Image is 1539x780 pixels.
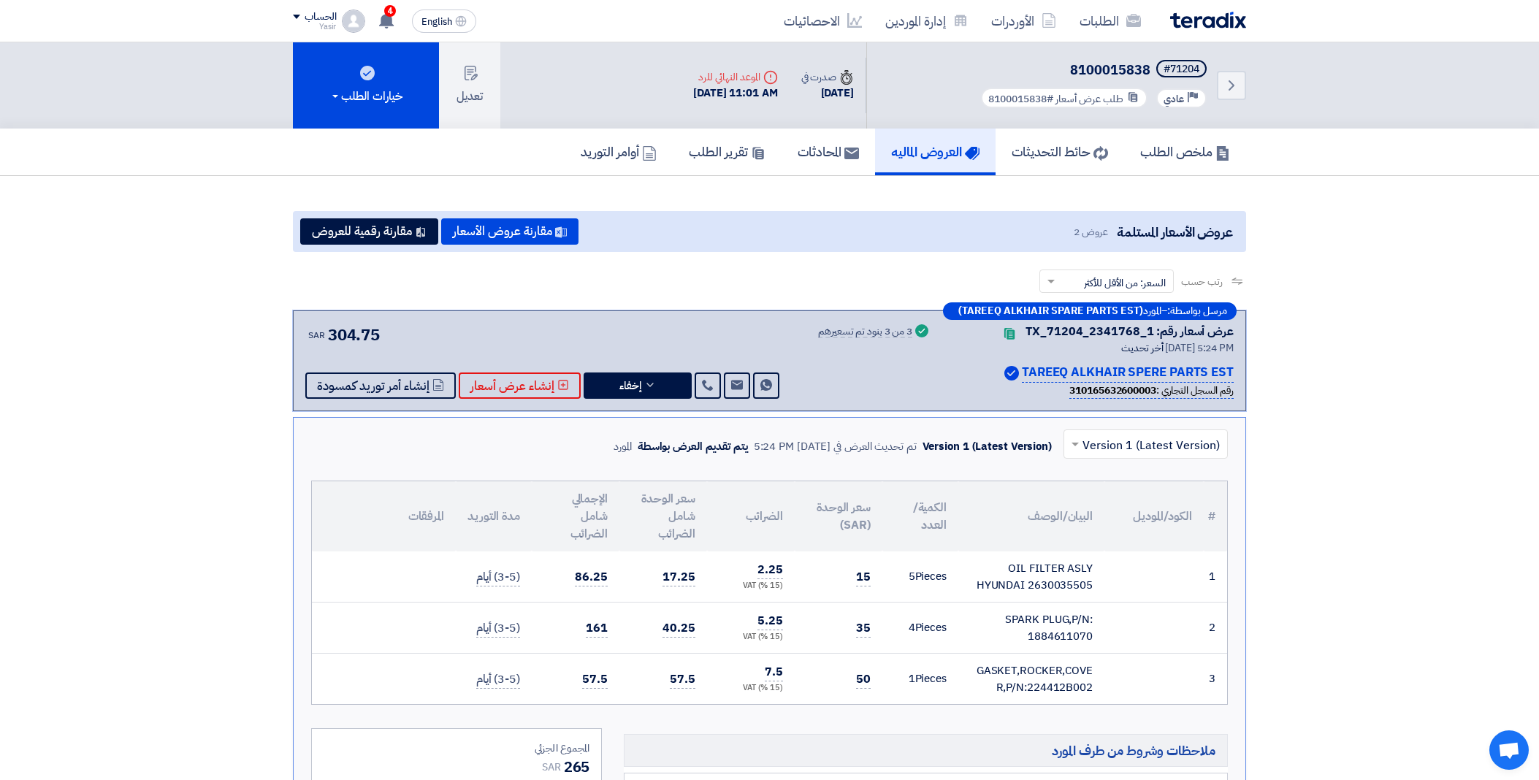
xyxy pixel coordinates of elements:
span: 8100015838 [1070,60,1150,80]
span: 86.25 [575,568,608,586]
span: 2.25 [757,561,783,579]
div: [DATE] [801,85,854,102]
h5: 8100015838 [978,60,1210,80]
div: (15 %) VAT [719,682,783,695]
button: خيارات الطلب [293,42,439,129]
span: 35 [856,619,871,638]
a: تقرير الطلب [673,129,782,175]
div: يتم تقديم العرض بواسطة [638,438,748,455]
div: صدرت في [801,69,854,85]
span: عروض 2 [1074,224,1107,240]
div: رقم السجل التجاري : [1069,383,1234,399]
button: إنشاء أمر توريد كمسودة [305,372,456,399]
button: تعديل [439,42,500,129]
div: (15 %) VAT [719,631,783,643]
td: Pieces [882,654,958,705]
span: 1 [909,670,915,687]
span: 50 [856,670,871,689]
span: إنشاء عرض أسعار [470,381,554,391]
div: الموعد النهائي للرد [693,69,778,85]
span: 7.5 [765,663,783,681]
button: إنشاء عرض أسعار [459,372,581,399]
th: البيان/الوصف [958,481,1104,551]
b: 310165632600003 [1069,383,1156,398]
div: المجموع الجزئي [324,741,589,756]
div: المورد [614,438,632,455]
div: OIL FILTER ASLY HYUNDAI 2630035505 [970,560,1093,593]
h5: تقرير الطلب [689,143,765,160]
div: – [943,302,1237,320]
span: #8100015838 [988,91,1053,107]
span: عروض الأسعار المستلمة [1117,222,1233,242]
div: عرض أسعار رقم: TX_71204_2341768_1 [1026,323,1234,340]
span: SAR [308,329,325,342]
img: Teradix logo [1170,12,1246,28]
th: الضرائب [707,481,795,551]
th: الكود/الموديل [1104,481,1204,551]
h5: حائط التحديثات [1012,143,1108,160]
button: مقارنة رقمية للعروض [300,218,438,245]
span: 5 [909,568,915,584]
span: (3-5) أيام [476,670,520,689]
div: Yasir [293,23,336,31]
a: الطلبات [1068,4,1153,38]
span: 5.25 [757,612,783,630]
div: خيارات الطلب [329,88,402,105]
h5: المحادثات [798,143,859,160]
span: 40.25 [662,619,695,638]
button: إخفاء [584,372,692,399]
div: SPARK PLUG,P/N: 1884611070 [970,611,1093,644]
a: Open chat [1489,730,1529,770]
a: الأوردرات [979,4,1068,38]
h5: ملخص الطلب [1140,143,1230,160]
td: Pieces [882,551,958,603]
th: الكمية/العدد [882,481,958,551]
span: عادي [1164,92,1184,106]
span: SAR [542,760,561,775]
button: English [412,9,476,33]
a: العروض الماليه [875,129,996,175]
span: (3-5) أيام [476,568,520,586]
span: 17.25 [662,568,695,586]
span: 265 [564,756,590,778]
b: (TAREEQ ALKHAIR SPARE PARTS EST) [958,306,1143,316]
span: إنشاء أمر توريد كمسودة [317,381,429,391]
th: # [1204,481,1227,551]
span: طلب عرض أسعار [1055,91,1123,107]
span: 57.5 [670,670,695,689]
span: رتب حسب [1181,274,1223,289]
img: profile_test.png [342,9,365,33]
h5: ملاحظات وشروط من طرف المورد [624,734,1228,767]
span: 161 [586,619,608,638]
span: المورد [1143,306,1161,316]
a: ملخص الطلب [1124,129,1246,175]
div: GASKET,ROCKER,COVER,P/N:224412B002 [970,662,1093,695]
span: English [421,17,452,27]
a: إدارة الموردين [874,4,979,38]
div: تم تحديث العرض في [DATE] 5:24 PM [754,438,917,455]
td: Pieces [882,603,958,654]
span: السعر: من الأقل للأكثر [1084,275,1166,291]
p: TAREEQ ALKHAIR SPERE PARTS EST [1022,363,1234,383]
a: حائط التحديثات [996,129,1124,175]
span: 4 [909,619,915,635]
span: 57.5 [582,670,608,689]
span: (3-5) أيام [476,619,520,638]
button: مقارنة عروض الأسعار [441,218,578,245]
img: Verified Account [1004,366,1019,381]
span: أخر تحديث [1121,340,1163,356]
h5: أوامر التوريد [581,143,657,160]
div: #71204 [1164,64,1199,74]
span: 304.75 [328,323,380,347]
div: [DATE] 11:01 AM [693,85,778,102]
h5: العروض الماليه [891,143,979,160]
td: 3 [1204,654,1227,705]
th: المرفقات [312,481,456,551]
th: الإجمالي شامل الضرائب [532,481,619,551]
span: إخفاء [619,381,641,391]
th: سعر الوحدة شامل الضرائب [619,481,707,551]
div: 3 من 3 بنود تم تسعيرهم [818,326,912,338]
a: الاحصائيات [772,4,874,38]
div: Version 1 (Latest Version) [923,438,1052,455]
td: 1 [1204,551,1227,603]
